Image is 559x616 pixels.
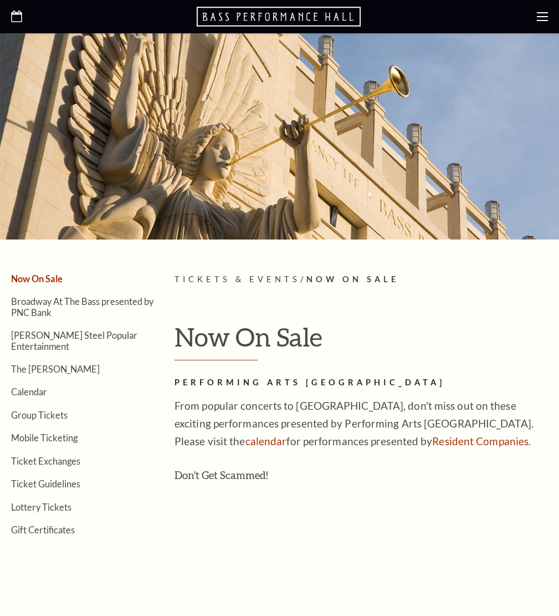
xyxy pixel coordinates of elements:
a: Gift Certificates [11,525,75,535]
h1: Now On Sale [175,323,548,360]
h3: Don't Get Scammed! [175,466,535,484]
a: Group Tickets [11,410,68,420]
a: Mobile Ticketing [11,432,78,443]
span: Tickets & Events [175,274,300,284]
a: Ticket Exchanges [11,456,80,466]
p: From popular concerts to [GEOGRAPHIC_DATA], don't miss out on these exciting performances present... [175,397,535,450]
a: Ticket Guidelines [11,478,80,489]
a: Lottery Tickets [11,502,71,512]
a: Broadway At The Bass presented by PNC Bank [11,296,153,317]
a: Calendar [11,386,47,397]
a: The [PERSON_NAME] [11,364,100,374]
h2: Performing Arts [GEOGRAPHIC_DATA] [175,376,535,390]
a: Now On Sale [11,273,63,284]
a: Resident Companies [432,435,529,447]
a: [PERSON_NAME] Steel Popular Entertainment [11,330,137,351]
span: Now On Sale [306,274,399,284]
a: calendar [245,435,287,447]
p: / [175,273,548,287]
